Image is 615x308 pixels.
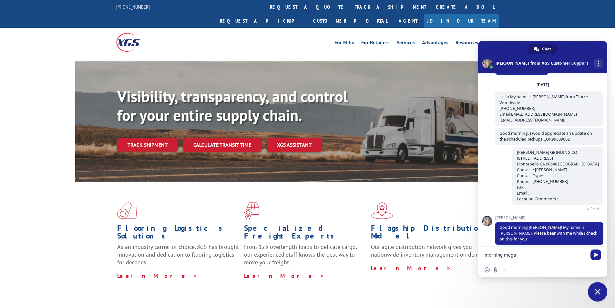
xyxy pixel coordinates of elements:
span: Read [590,207,599,211]
div: More channels [594,59,603,68]
span: Chat [542,44,551,54]
span: Audio message [501,267,507,272]
span: Send [590,250,601,260]
a: Request a pickup [215,14,308,28]
h1: Flooring Logistics Solutions [117,224,239,243]
span: As an industry carrier of choice, XGS has brought innovation and dedication to flooring logistics... [117,243,239,266]
span: [PERSON_NAME] GRINDING CO. [STREET_ADDRESS] Montebello CA 90640 [GEOGRAPHIC_DATA] Contact : [PERS... [517,150,599,202]
span: [PERSON_NAME] [495,216,603,220]
a: Learn More > [244,272,324,280]
a: Join Our Team [424,14,499,28]
span: Hello My name is [PERSON_NAME] from Tforce Worldwide [PHONE_NUMBER] Email [EMAIL_ADDRESS][DOMAIN_... [499,94,588,123]
img: xgs-icon-total-supply-chain-intelligence-red [117,202,137,219]
span: Good morning [PERSON_NAME]! My name is [PERSON_NAME]. Please bear with me while I check on this f... [499,225,597,242]
a: XGS ASSISTANT [267,138,322,152]
span: Good morning. I would appreciate an update on the scheduled pickups COR99889002 [499,131,592,142]
p: From 123 overlength loads to delicate cargo, our experienced staff knows the best way to move you... [244,243,366,272]
span: Our agile distribution network gives you nationwide inventory management on demand. [371,243,490,258]
a: Advantages [422,40,448,47]
a: [EMAIL_ADDRESS][DOMAIN_NAME] [510,112,577,117]
a: Learn More > [117,272,198,280]
a: Learn More > [371,264,451,272]
a: For Mills [334,40,354,47]
b: Visibility, transparency, and control for your entire supply chain. [117,86,348,125]
a: Customer Portal [308,14,392,28]
a: Track shipment [117,138,178,152]
h1: Specialized Freight Experts [244,224,366,243]
a: [PHONE_NUMBER] [116,4,150,10]
img: xgs-icon-flagship-distribution-model-red [371,202,393,219]
a: Calculate transit time [183,138,261,152]
span: Send a file [493,267,498,272]
a: Services [397,40,415,47]
a: Resources [456,40,478,47]
div: Chat [528,44,558,54]
img: xgs-icon-focused-on-flooring-red [244,202,259,219]
a: Agent [392,14,424,28]
a: For Retailers [361,40,390,47]
h1: Flagship Distribution Model [371,224,493,243]
span: Insert an emoji [485,267,490,272]
a: About [485,40,499,47]
div: Close chat [588,282,607,302]
div: [DATE] [537,83,549,87]
textarea: Compose your message... [485,252,587,258]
